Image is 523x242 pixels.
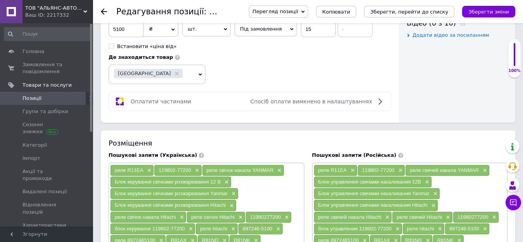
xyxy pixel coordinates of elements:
span: реле свечей Hitachi [397,214,442,220]
span: × [230,191,236,197]
span: × [349,167,355,174]
input: - [338,22,373,37]
span: 897246-5100 [449,226,479,232]
span: Пошукові запити (Українська) [109,152,197,158]
span: реле свічок накала Hitachi [115,214,176,220]
span: × [490,214,496,221]
span: × [178,214,184,221]
span: Характеристики [22,222,66,229]
span: × [481,167,487,174]
p: Товщина (мм): 33.8 [8,55,129,63]
span: Відновлення позицій [22,201,72,215]
span: Спосіб оплати вимкнено в налаштуваннях [250,98,372,105]
span: Блок управления свечами накаливания 12В [318,179,421,185]
span: × [223,179,229,185]
span: реле hitachi [200,226,227,232]
p: Застосовується у двигунах: Yanmar, Hitachi, [PERSON_NAME] [8,81,129,98]
span: × [430,203,436,209]
p: Висота (мм): 74.5 [8,68,129,76]
span: Копіювати [322,9,350,15]
span: × [275,167,281,174]
span: 11980277200 [250,214,281,220]
span: × [432,191,438,197]
input: 0 [301,22,336,37]
p: Бортова напруга (В): 12 [8,29,129,37]
span: шт. [182,22,231,36]
span: × [236,214,243,221]
b: Де знаходиться товар [109,54,173,60]
span: × [394,226,400,232]
span: × [229,226,235,232]
div: Ваш ID: 2217332 [25,12,93,19]
span: реле R11EA [115,167,143,173]
span: Блок управления свечами накаливания Hitachi [318,202,428,208]
span: реле свечей накала Hitachi [318,214,381,220]
div: Розміщення [109,138,507,148]
div: 100% [508,68,521,74]
span: Блок керування свічками розжарювання 12 В [115,179,221,185]
span: реле hitachi [407,226,434,232]
span: × [436,226,442,232]
span: 897246-5100 [243,226,273,232]
span: реле свічок Hitachi [191,214,235,220]
span: Сезонні знижки [22,121,72,135]
p: Ширина (мм): 54.9 [8,42,129,50]
span: Відео (0 з 10) [407,19,456,27]
span: Головна [22,48,44,55]
span: [GEOGRAPHIC_DATA] [118,71,171,76]
span: Під замовлення [240,26,282,32]
input: Пошук [4,27,91,41]
span: 11980277200 [457,214,488,220]
button: Копіювати [316,6,356,17]
span: блок керування 119802-77200 [115,226,185,232]
span: × [187,226,193,232]
button: Зберегти, перейти до списку [364,6,454,17]
input: 0 [109,22,143,37]
span: × [481,226,487,232]
span: Оплатити частинами [131,98,191,105]
span: Замовлення та повідомлення [22,61,72,75]
span: Блок керування свічками розжарювання Yanmar [115,191,228,196]
span: × [397,167,403,174]
span: Видалені позиції [22,188,67,195]
span: ₴ [149,26,153,32]
p: Блок керування свічок розжару системи холодного запуску двигуна. [8,8,129,24]
span: 119802-77200 [159,167,191,173]
span: × [444,214,450,221]
i: Зберегти, перейти до списку [370,9,448,15]
span: × [228,203,234,209]
span: Блок управления свечами накаливания Yanmar [318,191,430,196]
span: × [383,214,390,221]
span: × [145,167,152,174]
span: Акції та промокоди [22,168,72,182]
button: Зберегти зміни [462,6,515,17]
span: Групи та добірки [22,108,68,115]
span: Блок керування свічками розжарювання Hitachi [115,202,226,208]
span: Перегляд позиції [252,9,298,14]
span: блок управления 119802-77200 [318,226,392,232]
span: × [423,179,429,185]
span: реле свечей накала YANMAR [410,167,479,173]
button: Чат з покупцем [506,195,521,210]
span: Категорії [22,142,47,149]
span: Додати відео за посиланням [413,32,489,38]
span: × [274,226,280,232]
span: Імпорт [22,155,40,162]
span: Пошукові запити (Російська) [312,152,397,158]
div: 100% Якість заповнення [508,39,521,78]
i: Зберегти зміни [468,9,509,15]
div: Повернутися назад [101,9,107,15]
span: × [193,167,199,174]
span: Позиції [22,95,41,102]
span: × [283,214,289,221]
span: 119802-77200 [362,167,395,173]
span: реле R11EA [318,167,347,173]
div: Встановити «ціна від» [117,43,177,50]
span: Товари та послуги [22,82,72,89]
